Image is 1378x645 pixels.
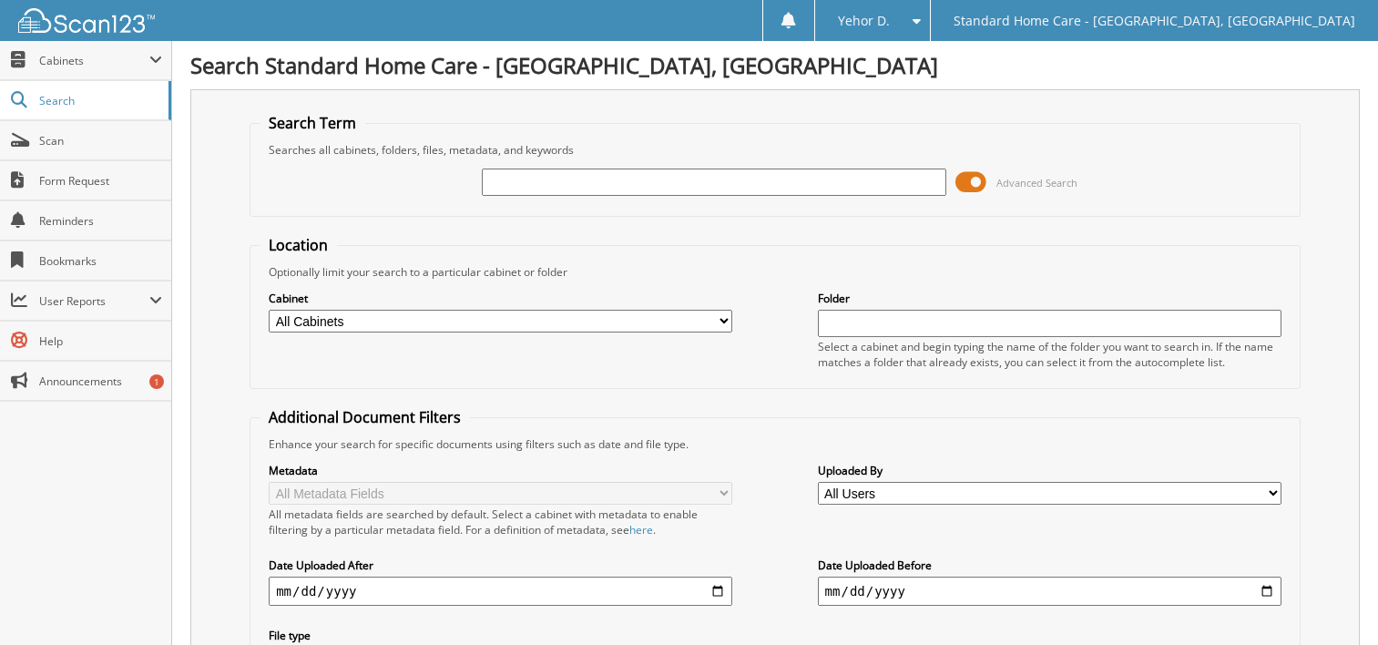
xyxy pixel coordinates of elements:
[39,53,149,68] span: Cabinets
[818,463,1281,478] label: Uploaded By
[269,463,732,478] label: Metadata
[269,558,732,573] label: Date Uploaded After
[260,142,1291,158] div: Searches all cabinets, folders, files, metadata, and keywords
[260,264,1291,280] div: Optionally limit your search to a particular cabinet or folder
[39,333,162,349] span: Help
[18,8,155,33] img: scan123-logo-white.svg
[818,339,1281,370] div: Select a cabinet and begin typing the name of the folder you want to search in. If the name match...
[818,291,1281,306] label: Folder
[39,253,162,269] span: Bookmarks
[818,558,1281,573] label: Date Uploaded Before
[260,113,365,133] legend: Search Term
[996,176,1077,189] span: Advanced Search
[39,93,159,108] span: Search
[838,15,890,26] span: Yehor D.
[818,577,1281,606] input: end
[260,235,337,255] legend: Location
[260,436,1291,452] div: Enhance your search for specific documents using filters such as date and file type.
[39,374,162,389] span: Announcements
[39,173,162,189] span: Form Request
[629,522,653,537] a: here
[269,291,732,306] label: Cabinet
[190,50,1360,80] h1: Search Standard Home Care - [GEOGRAPHIC_DATA], [GEOGRAPHIC_DATA]
[260,407,470,427] legend: Additional Document Filters
[149,374,164,389] div: 1
[39,133,162,148] span: Scan
[954,15,1355,26] span: Standard Home Care - [GEOGRAPHIC_DATA], [GEOGRAPHIC_DATA]
[39,213,162,229] span: Reminders
[269,577,732,606] input: start
[269,507,732,537] div: All metadata fields are searched by default. Select a cabinet with metadata to enable filtering b...
[39,293,149,309] span: User Reports
[269,628,732,643] label: File type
